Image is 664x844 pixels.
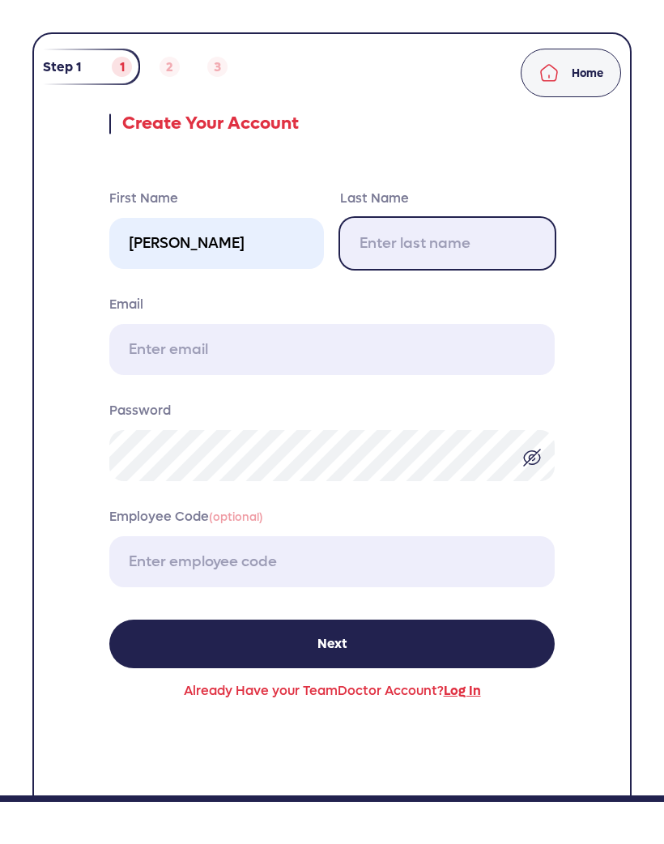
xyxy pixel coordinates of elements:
[572,65,603,82] a: Home
[209,509,263,525] span: (optional)
[340,189,555,208] label: Last Name
[109,110,555,137] p: Create Your Account
[109,324,555,375] input: Enter email
[521,49,621,97] a: Home
[340,218,555,269] input: Enter last name
[109,536,555,587] input: Enter employee code
[444,682,481,699] span: Log In
[109,189,324,208] label: First Name
[539,63,559,83] img: home.svg
[109,401,555,420] label: Password
[109,620,555,668] button: Next
[109,295,555,314] label: Email
[109,507,555,526] label: Employee Code
[109,681,555,701] a: Already Have your TeamDoctor Account?Log In
[43,58,81,77] p: Step 1
[522,448,542,467] img: eye
[109,218,324,269] input: Enter first name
